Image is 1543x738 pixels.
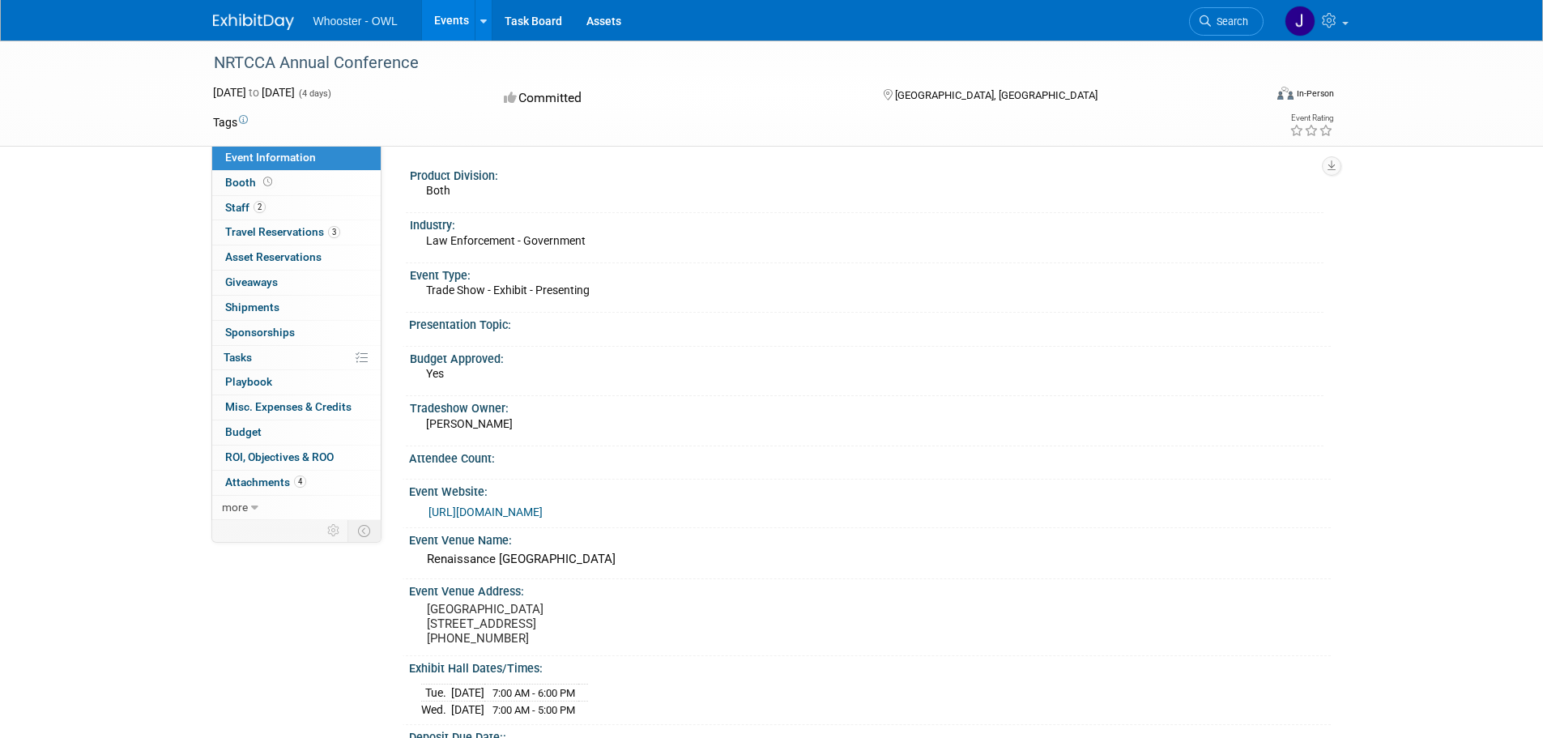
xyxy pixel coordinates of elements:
span: Playbook [225,375,272,388]
div: Event Type: [410,263,1323,284]
td: Personalize Event Tab Strip [320,520,348,541]
div: Committed [499,84,857,113]
img: Format-Inperson.png [1277,87,1294,100]
span: [PERSON_NAME] [426,417,513,430]
span: Whooster - OWL [313,15,398,28]
a: Attachments4 [212,471,381,495]
span: Both [426,184,450,197]
a: Misc. Expenses & Credits [212,395,381,420]
div: Tradeshow Owner: [410,396,1323,416]
span: Yes [426,367,444,380]
td: Tue. [421,684,451,702]
div: Event Venue Name: [409,528,1331,548]
span: 3 [328,226,340,238]
a: ROI, Objectives & ROO [212,446,381,470]
a: Travel Reservations3 [212,220,381,245]
a: Shipments [212,296,381,320]
td: [DATE] [451,684,484,702]
td: Wed. [421,702,451,719]
span: Travel Reservations [225,225,340,238]
span: Search [1211,15,1248,28]
div: Event Format [1168,84,1335,109]
a: Budget [212,420,381,445]
span: Asset Reservations [225,250,322,263]
span: Budget [225,425,262,438]
a: Asset Reservations [212,245,381,270]
span: 2 [254,201,266,213]
span: Giveaways [225,275,278,288]
div: Budget Approved: [410,347,1323,367]
a: Booth [212,171,381,195]
div: NRTCCA Annual Conference [208,49,1239,78]
span: 7:00 AM - 5:00 PM [492,704,575,716]
span: Shipments [225,301,279,314]
div: Industry: [410,213,1323,233]
div: Presentation Topic: [409,313,1331,333]
span: Tasks [224,351,252,364]
a: Search [1189,7,1264,36]
div: Attendee Count: [409,446,1331,467]
div: Event Rating [1289,114,1333,122]
span: ROI, Objectives & ROO [225,450,334,463]
span: Booth not reserved yet [260,176,275,188]
span: Trade Show - Exhibit - Presenting [426,284,590,296]
span: 4 [294,476,306,488]
a: Giveaways [212,271,381,295]
pre: [GEOGRAPHIC_DATA] [STREET_ADDRESS] [PHONE_NUMBER] [427,602,775,646]
span: Sponsorships [225,326,295,339]
span: [GEOGRAPHIC_DATA], [GEOGRAPHIC_DATA] [895,89,1098,101]
span: (4 days) [297,88,331,99]
a: Tasks [212,346,381,370]
div: In-Person [1296,87,1334,100]
span: Misc. Expenses & Credits [225,400,352,413]
span: to [246,86,262,99]
span: 7:00 AM - 6:00 PM [492,687,575,699]
div: Renaissance [GEOGRAPHIC_DATA] [421,547,1319,572]
img: James Justus [1285,6,1315,36]
div: Exhibit Hall Dates/Times: [409,656,1331,676]
div: Product Division: [410,164,1323,184]
td: Tags [213,114,248,130]
td: Toggle Event Tabs [347,520,381,541]
a: Sponsorships [212,321,381,345]
span: Attachments [225,476,306,488]
a: Staff2 [212,196,381,220]
span: Staff [225,201,266,214]
a: [URL][DOMAIN_NAME] [428,506,543,518]
div: Event Website: [409,480,1331,500]
span: Event Information [225,151,316,164]
td: [DATE] [451,702,484,719]
span: more [222,501,248,514]
a: Playbook [212,370,381,395]
div: Event Venue Address: [409,579,1331,599]
a: more [212,496,381,520]
span: [DATE] [DATE] [213,86,295,99]
span: Booth [225,176,275,189]
a: Event Information [212,146,381,170]
img: ExhibitDay [213,14,294,30]
span: Law Enforcement - Government [426,234,586,247]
